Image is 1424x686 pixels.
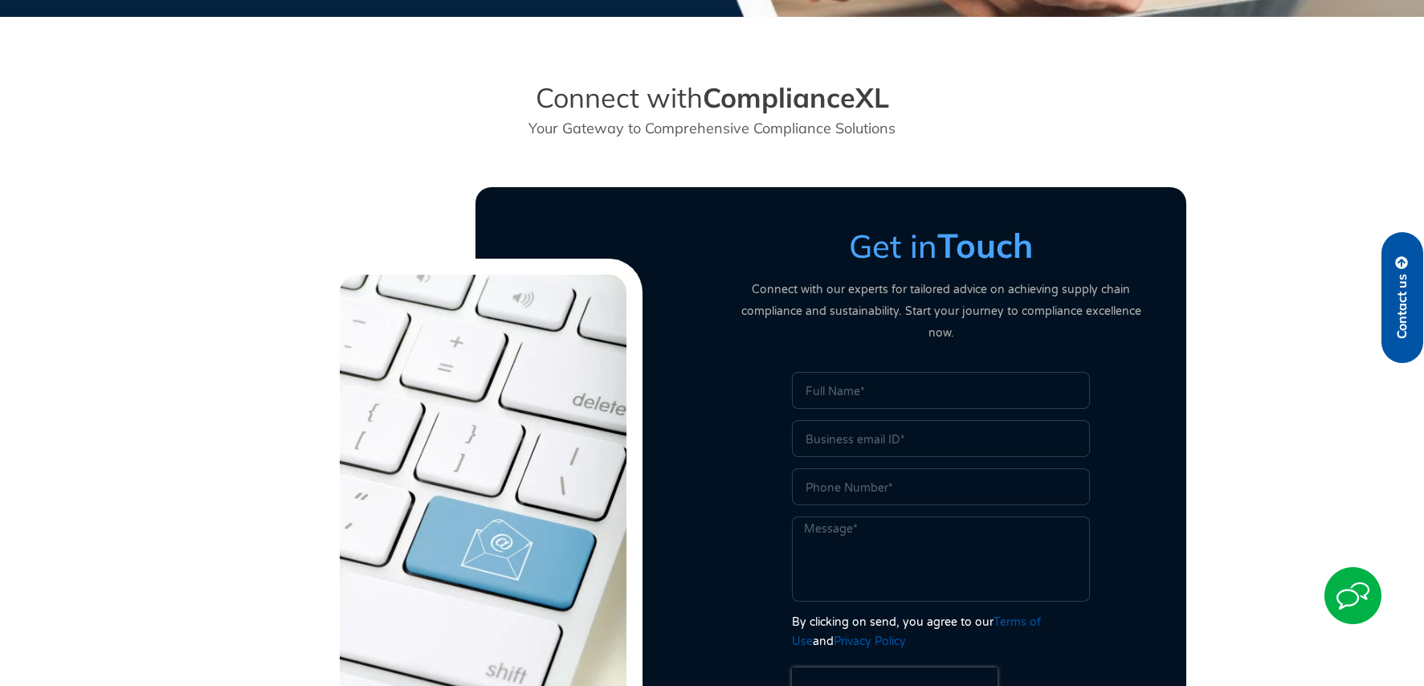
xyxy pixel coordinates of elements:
h2: Connect with [476,81,949,115]
div: By clicking on send, you agree to our and [792,613,1090,651]
h3: Get in [728,226,1154,266]
input: Only numbers and phone characters (#, -, *, etc) are accepted. [792,468,1090,505]
a: Privacy Policy [834,635,906,648]
img: Start Chat [1324,567,1381,624]
p: Connect with our experts for tailored advice on achieving supply chain compliance and sustainabil... [728,279,1154,344]
strong: ComplianceXL [703,80,889,115]
input: Full Name* [792,372,1090,409]
strong: Touch [937,224,1033,267]
input: Business email ID* [792,420,1090,457]
p: Your Gateway to Comprehensive Compliance Solutions [476,117,949,139]
span: Contact us [1395,274,1410,339]
a: Terms of Use [792,615,1041,648]
a: Contact us [1381,232,1423,363]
